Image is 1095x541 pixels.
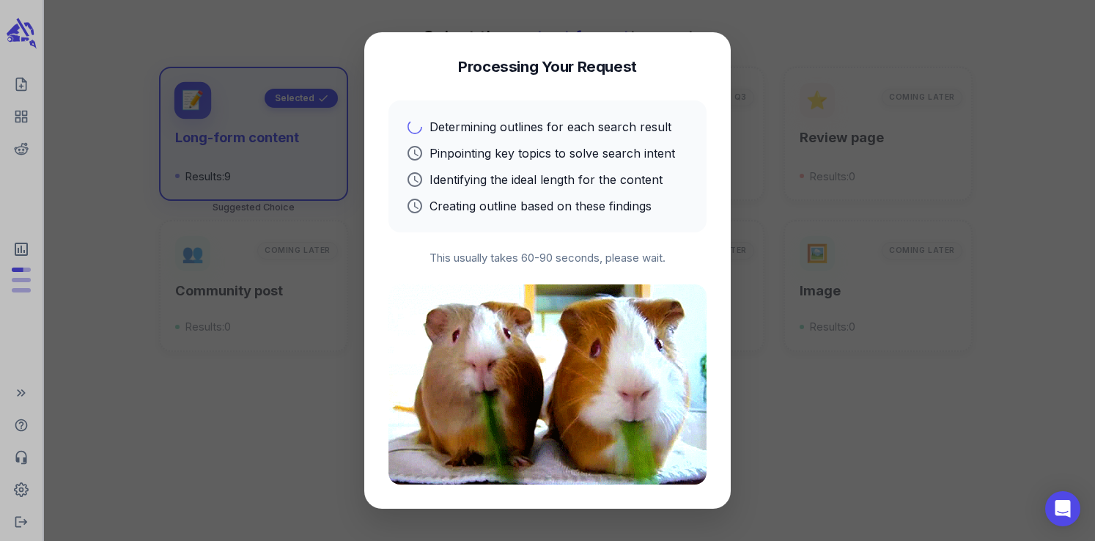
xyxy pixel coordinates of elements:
[429,171,663,188] p: Identifying the ideal length for the content
[429,144,675,162] p: Pinpointing key topics to solve search intent
[429,118,671,136] p: Determining outlines for each search result
[429,197,652,215] p: Creating outline based on these findings
[1045,491,1080,526] div: Open Intercom Messenger
[388,250,707,267] p: This usually takes 60-90 seconds, please wait.
[458,56,637,77] h4: Processing Your Request
[388,284,707,485] img: Processing animation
